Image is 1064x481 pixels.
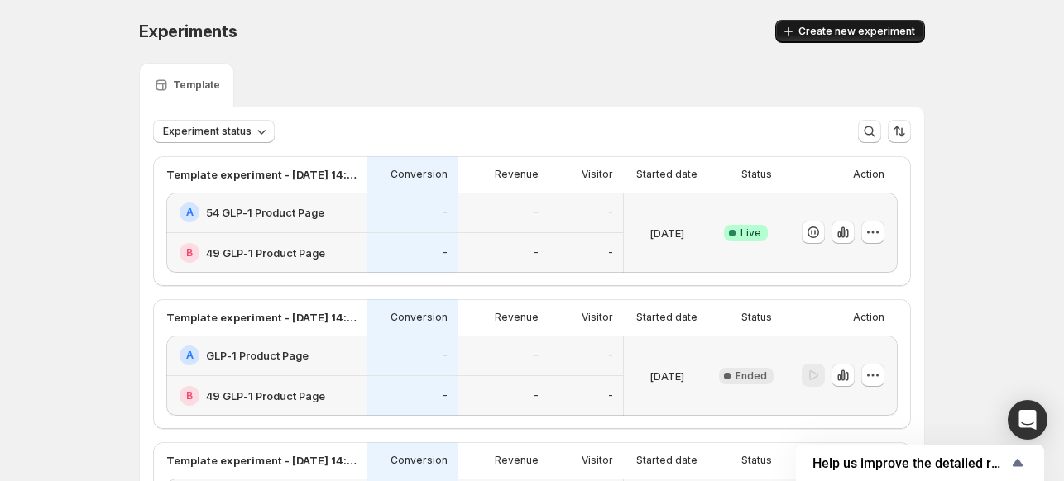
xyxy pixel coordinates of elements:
div: Open Intercom Messenger [1008,400,1047,440]
p: - [443,389,448,402]
p: Template experiment - [DATE] 14:24:50 [166,452,357,469]
p: - [608,206,613,219]
span: Ended [736,369,767,383]
p: Visitor [582,168,613,181]
p: Revenue [495,168,539,181]
h2: GLP-1 Product Page [206,347,309,364]
h2: A [186,206,194,219]
h2: 49 GLP-1 Product Page [206,245,325,261]
p: [DATE] [649,368,684,384]
span: Live [740,226,761,240]
button: Sort the results [888,120,911,143]
p: - [608,389,613,402]
p: Template experiment - [DATE] 14:07:22 [166,166,357,183]
h2: B [186,246,193,260]
p: Visitor [582,311,613,324]
p: - [608,349,613,362]
span: Experiment status [163,125,252,138]
h2: 54 GLP-1 Product Page [206,204,324,221]
p: [DATE] [649,225,684,241]
p: Template [173,79,220,92]
p: Action [853,168,884,181]
p: Template experiment - [DATE] 14:22:13 [166,309,357,326]
p: Started date [636,454,697,467]
p: Action [853,311,884,324]
p: Conversion [391,454,448,467]
p: Revenue [495,311,539,324]
p: Conversion [391,168,448,181]
p: Conversion [391,311,448,324]
h2: 49 GLP-1 Product Page [206,388,325,404]
p: - [534,349,539,362]
p: - [443,246,448,260]
h2: A [186,349,194,362]
p: - [443,206,448,219]
p: Status [741,168,772,181]
h2: B [186,389,193,402]
p: Started date [636,168,697,181]
p: Visitor [582,454,613,467]
button: Experiment status [153,120,275,143]
p: - [534,246,539,260]
p: Started date [636,311,697,324]
span: Experiments [139,21,237,41]
span: Create new experiment [798,25,915,38]
span: Help us improve the detailed report for A/B campaigns [812,455,1008,471]
p: - [443,349,448,362]
p: Revenue [495,454,539,467]
button: Show survey - Help us improve the detailed report for A/B campaigns [812,453,1028,473]
p: Status [741,454,772,467]
p: - [534,389,539,402]
p: - [534,206,539,219]
p: Status [741,311,772,324]
p: - [608,246,613,260]
button: Create new experiment [775,20,925,43]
